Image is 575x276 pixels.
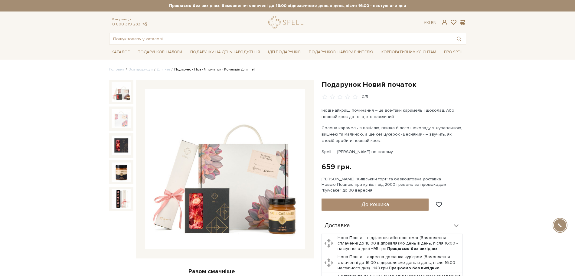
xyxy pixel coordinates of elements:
[431,20,436,25] a: En
[112,21,140,27] a: 0 800 319 233
[112,82,131,102] img: Подарунок Новий початок
[322,199,429,211] button: До кошика
[112,109,131,128] img: Подарунок Новий початок
[429,20,430,25] span: |
[266,48,303,57] a: Ідеї подарунків
[325,223,350,228] span: Доставка
[109,33,452,44] input: Пошук товару у каталозі
[112,189,131,209] img: Подарунок Новий початок
[306,47,376,57] a: Подарункові набори Вчителю
[379,48,439,57] a: Корпоративним клієнтам
[109,268,314,275] div: Разом смачніше
[268,16,306,28] a: logo
[424,20,436,25] div: Ук
[361,201,389,208] span: До кошика
[452,33,466,44] button: Пошук товару у каталозі
[188,48,262,57] a: Подарунки на День народження
[322,107,463,120] p: Іноді найкращі починання – це все-таки карамель і шоколад. Або перший крок до того, хто важливий.
[322,125,463,144] p: Солона карамель з ваніллю, плитка білого шоколаду з журавлиною, вишнею та малиною, а ще сет цукер...
[142,21,148,27] a: telegram
[389,265,440,271] b: Працюємо без вихідних.
[322,162,351,172] div: 659 грн.
[322,149,463,155] p: Spell — [PERSON_NAME] по-новому.
[112,136,131,155] img: Подарунок Новий початок
[112,163,131,182] img: Подарунок Новий початок
[362,94,368,100] div: 0/5
[442,48,466,57] a: Про Spell
[322,176,466,193] div: [PERSON_NAME] "Київський торт" та безкоштовна доставка Новою Поштою при купівлі від 2000 гривень ...
[157,67,170,72] a: Для неї
[112,18,148,21] span: Консультація:
[109,67,124,72] a: Головна
[135,48,185,57] a: Подарункові набори
[129,67,153,72] a: Вся продукція
[322,80,466,89] h1: Подарунок Новий початок
[145,89,305,249] img: Подарунок Новий початок
[336,253,462,272] td: Нова Пошта – адресна доставка кур'єром (Замовлення сплаченні до 16:00 відправляємо день в день, п...
[336,234,462,253] td: Нова Пошта – відділення або поштомат (Замовлення сплаченні до 16:00 відправляємо день в день, піс...
[387,246,439,251] b: Працюємо без вихідних.
[109,3,466,8] strong: Працюємо без вихідних. Замовлення оплачені до 16:00 відправляємо день в день, після 16:00 - насту...
[109,48,132,57] a: Каталог
[170,67,255,72] li: Подарунок Новий початок - Колекція Для Неї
